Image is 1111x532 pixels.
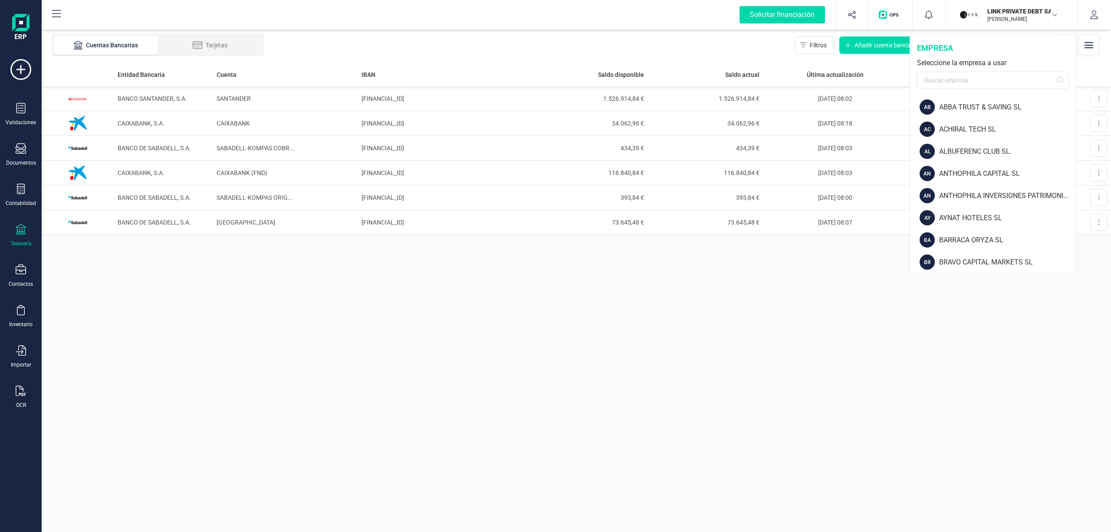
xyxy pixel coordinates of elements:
span: SABADELL-KOMPAS COBR ... [217,145,295,152]
div: BR [920,254,935,270]
button: Logo de OPS [874,1,907,29]
td: [FINANCIAL_ID] [358,210,532,235]
span: Entidad Bancaria [118,70,165,79]
span: CAIXABANK, S.A. [118,120,164,127]
span: SANTANDER [217,95,251,102]
div: AN [920,166,935,181]
img: Imagen de CAIXABANK, S.A. [65,110,91,136]
span: [DATE] 08:00 [818,194,852,201]
img: Imagen de CAIXABANK, S.A. [65,160,91,186]
span: BANCO DE SABADELL, S.A. [118,194,191,201]
span: BANCO DE SABADELL, S.A. [118,219,191,226]
span: 73.645,48 € [651,218,760,227]
div: Seleccione la empresa a usar [917,58,1069,68]
span: [DATE] 08:03 [818,145,852,152]
div: Documentos [6,159,36,166]
div: AL [920,144,935,159]
span: Añadir cuenta bancaria [855,41,917,50]
div: AY [920,210,935,225]
span: 1.526.914,84 € [535,94,644,103]
div: BA [920,232,935,248]
span: Saldo disponible [598,70,644,79]
span: 393,84 € [535,193,644,202]
button: Filtros [795,36,834,54]
div: AB [920,99,935,115]
div: Inventario [9,321,33,328]
td: [FINANCIAL_ID] [358,86,532,111]
span: 434,39 € [535,144,644,152]
span: Última actualización [807,70,864,79]
span: Saldo actual [725,70,759,79]
button: Solicitar financiación [729,1,835,29]
span: CAIXABANK (FND) [217,169,267,176]
input: Buscar empresa [917,72,1069,89]
div: Solicitar financiación [740,6,825,23]
span: 116.840,84 € [535,169,644,177]
span: Cuenta [217,70,237,79]
span: 393,84 € [651,193,760,202]
img: Imagen de BANCO DE SABADELL, S.A. [65,209,91,235]
td: [FINANCIAL_ID] [358,136,532,161]
span: 116.840,84 € [651,169,760,177]
div: AYNAT HOTELES SL [939,213,1076,223]
img: LI [960,5,979,24]
div: empresa [917,42,1069,54]
span: [DATE] 08:03 [818,169,852,176]
div: ANTHOPHILA CAPITAL SL [939,169,1076,179]
p: LINK PRIVATE DEBT SA [987,7,1057,16]
div: AN [920,188,935,203]
td: [FINANCIAL_ID] [358,161,532,185]
span: Filtros [810,41,827,50]
span: 34.062,96 € [535,119,644,128]
span: CAIXABANK [217,120,250,127]
div: Contactos [9,281,33,287]
span: 1.526.914,84 € [651,94,760,103]
button: Añadir cuenta bancaria [839,36,925,54]
img: Imagen de BANCO SANTANDER, S.A. [65,86,91,112]
div: Tesorería [10,240,32,247]
div: Validaciones [6,119,36,126]
img: Imagen de BANCO DE SABADELL, S.A. [65,135,91,161]
div: OCR [16,402,26,409]
div: ACHIRAL TECH SL [939,124,1076,135]
div: Cuentas Bancarias [71,41,141,50]
span: [DATE] 08:02 [818,95,852,102]
span: IBAN [362,70,375,79]
span: SABADELL-KOMPAS ORIG ... [217,194,293,201]
span: CAIXABANK, S.A. [118,169,164,176]
div: BRAVO CAPITAL MARKETS SL [939,257,1076,268]
span: BANCO SANTANDER, S.A. [118,95,187,102]
td: [FINANCIAL_ID] [358,111,532,136]
div: Contabilidad [6,200,36,207]
div: BARRACA ORYZA SL [939,235,1076,245]
button: LILINK PRIVATE DEBT SA[PERSON_NAME] [956,1,1067,29]
img: Logo de OPS [879,10,902,19]
img: Logo Finanedi [12,14,30,42]
div: Tarjetas [175,41,245,50]
div: Importar [11,361,31,368]
div: ALBUFERENC CLUB SL. [939,146,1076,157]
span: 434,39 € [651,144,760,152]
div: AC [920,122,935,137]
span: [DATE] 08:18 [818,120,852,127]
td: [FINANCIAL_ID] [358,185,532,210]
div: ABBA TRUST & SAVING SL [939,102,1076,112]
div: ANTHOPHILA INVERSIONES PATRIMONIALES SL [939,191,1076,201]
p: [PERSON_NAME] [987,16,1057,23]
span: [GEOGRAPHIC_DATA] [217,219,275,226]
span: [DATE] 08:07 [818,219,852,226]
span: BANCO DE SABADELL, S.A. [118,145,191,152]
span: 73.645,48 € [535,218,644,227]
img: Imagen de BANCO DE SABADELL, S.A. [65,185,91,211]
span: 34.062,96 € [651,119,760,128]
